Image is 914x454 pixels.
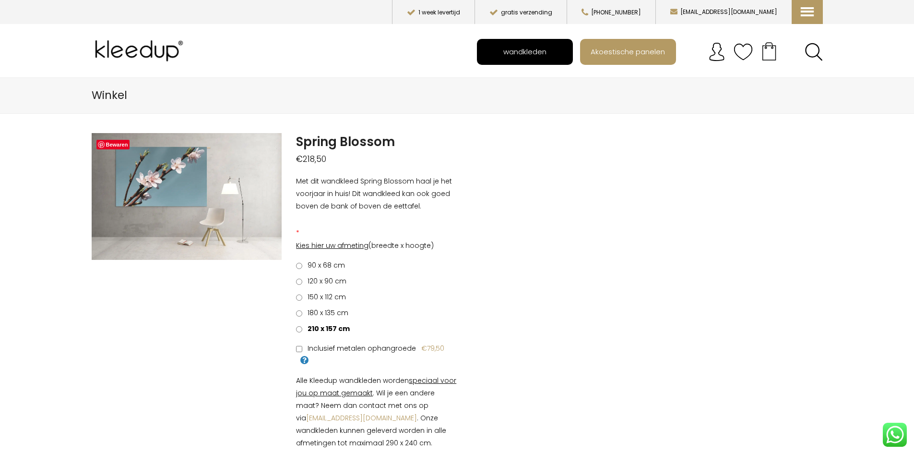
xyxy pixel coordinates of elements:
a: [EMAIL_ADDRESS][DOMAIN_NAME] [306,413,417,423]
p: Alle Kleedup wandkleden worden . Wil je een andere maat? Neem dan contact met ons op via . Onze w... [296,374,457,449]
input: Inclusief metalen ophangroede [296,346,302,352]
span: 90 x 68 cm [304,260,345,270]
a: Bewaren [96,140,130,149]
span: Kies hier uw afmeting [296,241,368,250]
bdi: 218,50 [296,153,326,165]
span: 180 x 135 cm [304,308,348,318]
span: 150 x 112 cm [304,292,346,302]
span: Inclusief metalen ophangroede [304,344,416,353]
span: 210 x 157 cm [304,324,350,333]
input: 210 x 157 cm [296,326,302,332]
img: Kleedup [92,32,190,70]
img: account.svg [707,42,726,61]
span: Akoestische panelen [585,42,670,61]
input: 150 x 112 cm [296,294,302,301]
a: wandkleden [478,40,572,64]
input: 180 x 135 cm [296,310,302,317]
span: Winkel [92,87,127,103]
span: wandkleden [498,42,552,61]
img: verlanglijstje.svg [734,42,753,61]
input: 120 x 90 cm [296,279,302,285]
a: Your cart [753,39,785,63]
span: € [296,153,303,165]
nav: Main menu [477,39,830,65]
p: Met dit wandkleed Spring Blossom haal je het voorjaar in huis! Dit wandkleed kan ook goed boven d... [296,175,457,212]
p: (breedte x hoogte) [296,239,457,252]
h1: Spring Blossom [296,133,457,150]
a: Search [805,43,823,61]
span: 120 x 90 cm [304,276,346,286]
span: €79,50 [421,344,444,353]
input: 90 x 68 cm [296,263,302,269]
a: Akoestische panelen [581,40,675,64]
